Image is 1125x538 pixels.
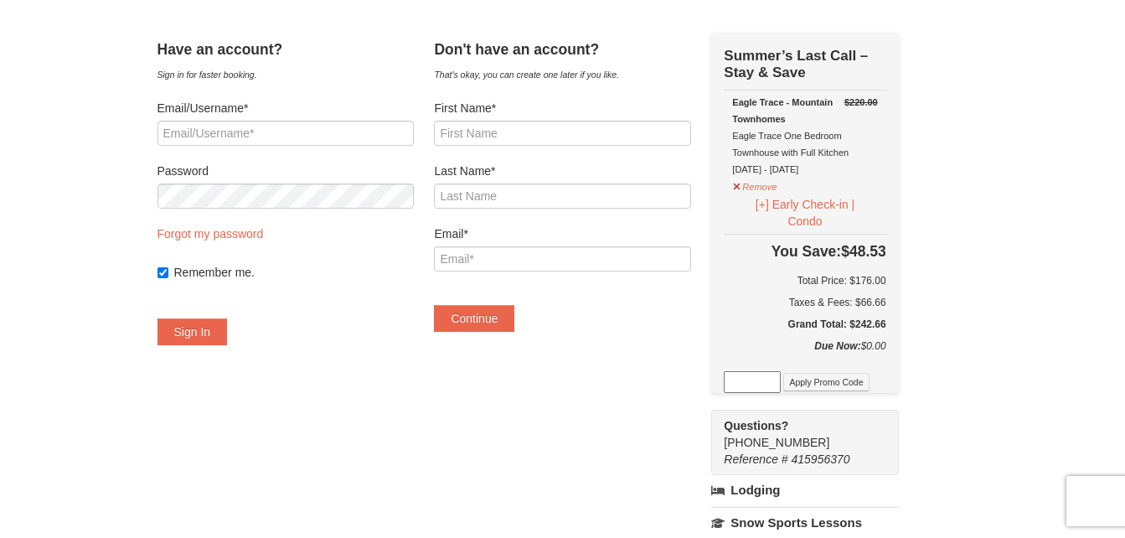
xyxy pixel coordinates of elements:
[711,475,898,505] a: Lodging
[434,121,690,146] input: First Name
[724,338,885,371] div: $0.00
[434,184,690,209] input: Last Name
[157,121,414,146] input: Email/Username*
[783,373,869,391] button: Apply Promo Code
[732,174,777,195] button: Remove
[157,66,414,83] div: Sign in for faster booking.
[724,316,885,333] h5: Grand Total: $242.66
[732,97,833,124] strong: Eagle Trace - Mountain Townhomes
[157,318,228,345] button: Sign In
[434,225,690,242] label: Email*
[724,419,788,432] strong: Questions?
[724,294,885,311] div: Taxes & Fees: $66.66
[724,48,868,80] strong: Summer’s Last Call – Stay & Save
[724,243,885,260] h4: $48.53
[724,453,787,466] span: Reference #
[434,100,690,116] label: First Name*
[434,163,690,179] label: Last Name*
[157,227,264,241] a: Forgot my password
[732,195,877,230] button: [+] Early Check-in | Condo
[792,453,850,466] span: 415956370
[844,97,878,107] del: $220.00
[434,246,690,272] input: Email*
[174,264,414,281] label: Remember me.
[157,41,414,58] h4: Have an account?
[157,100,414,116] label: Email/Username*
[434,41,690,58] h4: Don't have an account?
[434,66,690,83] div: That's okay, you can create one later if you like.
[732,94,877,178] div: Eagle Trace One Bedroom Townhouse with Full Kitchen [DATE] - [DATE]
[814,340,860,352] strong: Due Now:
[434,305,514,332] button: Continue
[711,507,898,538] a: Snow Sports Lessons
[157,163,414,179] label: Password
[724,417,868,449] span: [PHONE_NUMBER]
[724,272,885,289] h6: Total Price: $176.00
[772,243,841,260] span: You Save:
